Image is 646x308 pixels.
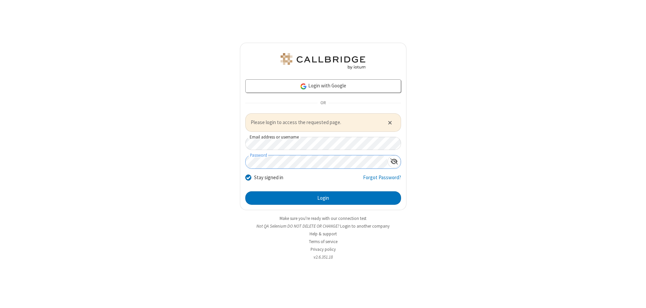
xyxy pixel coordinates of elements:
[246,155,388,168] input: Password
[388,155,401,168] div: Show password
[240,254,406,260] li: v2.6.351.18
[311,246,336,252] a: Privacy policy
[300,83,307,90] img: google-icon.png
[279,53,367,69] img: QA Selenium DO NOT DELETE OR CHANGE
[310,231,337,237] a: Help & support
[245,79,401,93] a: Login with Google
[251,119,380,126] span: Please login to access the requested page.
[240,223,406,229] li: Not QA Selenium DO NOT DELETE OR CHANGE?
[384,117,395,127] button: Close alert
[340,223,390,229] button: Login to another company
[254,174,283,182] label: Stay signed in
[309,239,337,244] a: Terms of service
[318,99,328,108] span: OR
[245,191,401,205] button: Login
[280,216,366,221] a: Make sure you're ready with our connection test
[245,137,401,150] input: Email address or username
[363,174,401,187] a: Forgot Password?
